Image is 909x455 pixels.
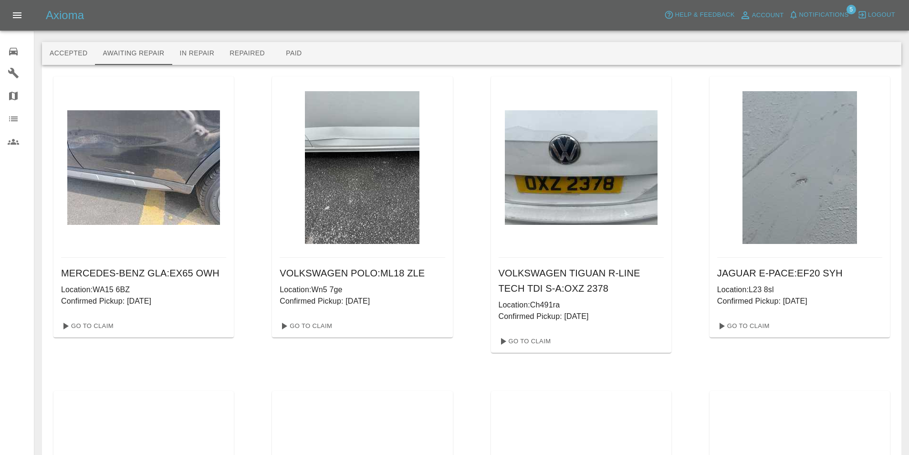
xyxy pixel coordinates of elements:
[717,265,882,281] h6: JAGUAR E-PACE : EF20 SYH
[846,5,856,14] span: 5
[868,10,895,21] span: Logout
[46,8,84,23] h5: Axioma
[6,4,29,27] button: Open drawer
[95,42,172,65] button: Awaiting Repair
[737,8,786,23] a: Account
[272,42,315,65] button: Paid
[57,318,116,334] a: Go To Claim
[752,10,784,21] span: Account
[499,265,664,296] h6: VOLKSWAGEN TIGUAN R-LINE TECH TDI S-A : OXZ 2378
[717,284,882,296] p: Location: L23 8sl
[61,296,226,307] p: Confirmed Pickup: [DATE]
[280,265,445,281] h6: VOLKSWAGEN POLO : ML18 ZLE
[717,296,882,307] p: Confirmed Pickup: [DATE]
[280,284,445,296] p: Location: Wn5 7ge
[662,8,737,22] button: Help & Feedback
[280,296,445,307] p: Confirmed Pickup: [DATE]
[499,311,664,322] p: Confirmed Pickup: [DATE]
[499,299,664,311] p: Location: Ch491ra
[799,10,849,21] span: Notifications
[61,284,226,296] p: Location: WA15 6BZ
[222,42,272,65] button: Repaired
[276,318,334,334] a: Go To Claim
[713,318,772,334] a: Go To Claim
[495,334,554,349] a: Go To Claim
[42,42,95,65] button: Accepted
[786,8,851,22] button: Notifications
[172,42,222,65] button: In Repair
[61,265,226,281] h6: MERCEDES-BENZ GLA : EX65 OWH
[855,8,898,22] button: Logout
[675,10,734,21] span: Help & Feedback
